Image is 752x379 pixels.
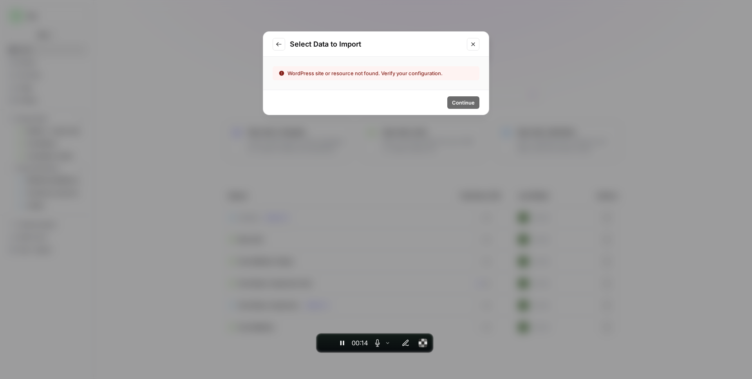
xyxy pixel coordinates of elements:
button: Continue [447,96,479,109]
button: Go to previous step [273,38,285,51]
h2: Select Data to Import [290,39,462,50]
button: Close modal [467,38,479,51]
div: WordPress site or resource not found. Verify your configuration. [279,69,458,77]
span: Continue [452,99,475,106]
